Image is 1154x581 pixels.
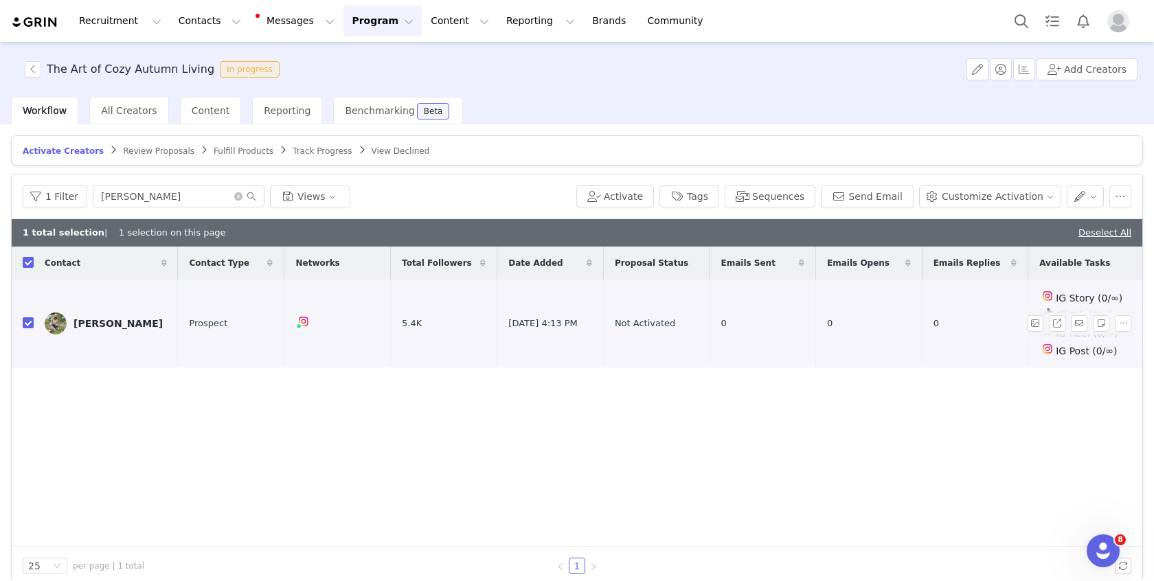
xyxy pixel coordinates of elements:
button: Tags [659,185,719,207]
span: Contact Type [189,257,249,269]
i: icon: right [589,562,598,571]
span: 8 [1115,534,1126,545]
button: Activate [576,185,654,207]
button: Program [343,5,422,36]
div: [PERSON_NAME] [73,318,163,329]
div: | 1 selection on this page [23,226,226,240]
button: Customize Activation [919,185,1061,207]
a: 1 [569,558,585,573]
span: 0 [934,317,939,330]
span: View Declined [372,146,430,156]
a: Community [640,5,718,36]
a: Brands [584,5,638,36]
h3: The Art of Cozy Autumn Living [47,61,214,78]
i: icon: search [247,192,256,201]
button: Send Email [821,185,914,207]
a: Tasks [1037,5,1067,36]
span: 0 [827,317,833,330]
button: Reporting [498,5,583,36]
span: Emails Replies [934,257,1001,269]
button: Add Creators [1037,58,1138,80]
img: instagram.svg [1042,290,1053,301]
span: [DATE] 4:13 PM [508,317,577,330]
span: Emails Opens [827,257,890,269]
span: Send Email [1071,315,1093,332]
span: IG Story (0/∞) [1056,293,1122,304]
span: Fulfill Products [214,146,273,156]
span: Available Tasks [1039,257,1110,269]
div: Beta [424,107,443,115]
span: Contact [45,257,80,269]
img: instagram.svg [298,316,309,327]
span: Proposal Status [615,257,688,269]
span: 5.4K [402,317,422,330]
span: per page | 1 total [73,560,144,572]
img: grin logo [11,16,59,29]
li: Previous Page [552,558,569,574]
span: TikTok (0/∞) [1056,310,1113,321]
img: d7265204-0210-4926-a944-08d6a83fb793.jpg [45,312,67,334]
span: In progress [220,61,280,78]
img: placeholder-profile.jpg [1107,10,1129,32]
span: Not Activated [615,317,675,330]
span: Total Followers [402,257,472,269]
span: IG Reel (0/∞) [1056,328,1118,339]
i: icon: left [556,562,565,571]
span: 0 [721,317,726,330]
iframe: Intercom live chat [1087,534,1120,567]
li: Next Page [585,558,602,574]
span: Benchmarking [345,105,414,116]
i: icon: close-circle [234,192,242,201]
span: Prospect [189,317,227,330]
span: IG Post (0/∞) [1056,345,1117,356]
button: Search [1006,5,1037,36]
span: Content [192,105,230,116]
span: Track Progress [293,146,352,156]
button: Recruitment [71,5,170,36]
button: Views [270,185,350,207]
span: Reporting [264,105,310,116]
img: instagram.svg [1042,343,1053,354]
button: Sequences [725,185,815,207]
input: Search... [93,185,264,207]
i: icon: down [53,562,61,571]
button: Contacts [170,5,249,36]
a: Deselect All [1078,227,1131,238]
span: Workflow [23,105,67,116]
b: 1 total selection [23,227,104,238]
button: Messages [250,5,343,36]
span: Networks [295,257,339,269]
span: Emails Sent [721,257,775,269]
span: All Creators [101,105,157,116]
button: Content [422,5,497,36]
span: [object Object] [25,61,285,78]
span: Activate Creators [23,146,104,156]
button: Notifications [1068,5,1098,36]
button: Profile [1099,10,1143,32]
div: 25 [28,558,41,573]
span: Review Proposals [123,146,194,156]
a: [PERSON_NAME] [45,312,167,334]
button: 1 Filter [23,185,87,207]
span: Date Added [508,257,563,269]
